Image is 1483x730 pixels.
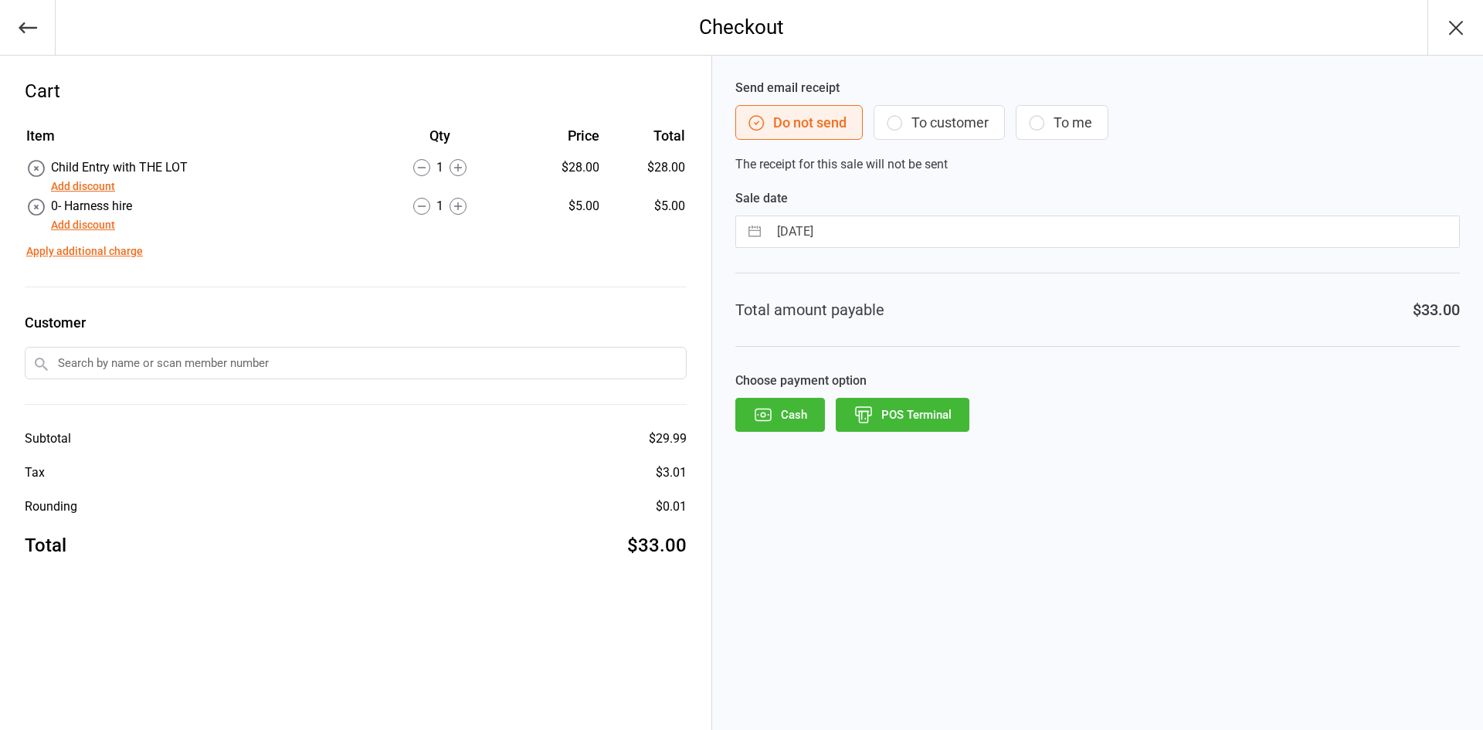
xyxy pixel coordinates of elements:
[514,125,599,146] div: Price
[656,463,687,482] div: $3.01
[26,125,365,157] th: Item
[874,105,1005,140] button: To customer
[735,79,1460,97] label: Send email receipt
[51,217,115,233] button: Add discount
[606,197,685,234] td: $5.00
[51,178,115,195] button: Add discount
[25,312,687,333] label: Customer
[735,105,863,140] button: Do not send
[25,77,687,105] div: Cart
[735,372,1460,390] label: Choose payment option
[606,158,685,195] td: $28.00
[51,160,188,175] span: Child Entry with THE LOT
[514,158,599,177] div: $28.00
[656,497,687,516] div: $0.01
[606,125,685,157] th: Total
[25,430,71,448] div: Subtotal
[1413,298,1460,321] div: $33.00
[649,430,687,448] div: $29.99
[735,398,825,432] button: Cash
[735,189,1460,208] label: Sale date
[25,531,66,559] div: Total
[735,298,884,321] div: Total amount payable
[26,243,143,260] button: Apply additional charge
[25,463,45,482] div: Tax
[1016,105,1108,140] button: To me
[25,497,77,516] div: Rounding
[51,199,132,213] span: 0- Harness hire
[735,79,1460,174] div: The receipt for this sale will not be sent
[25,347,687,379] input: Search by name or scan member number
[367,197,513,216] div: 1
[836,398,969,432] button: POS Terminal
[367,158,513,177] div: 1
[514,197,599,216] div: $5.00
[627,531,687,559] div: $33.00
[367,125,513,157] th: Qty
